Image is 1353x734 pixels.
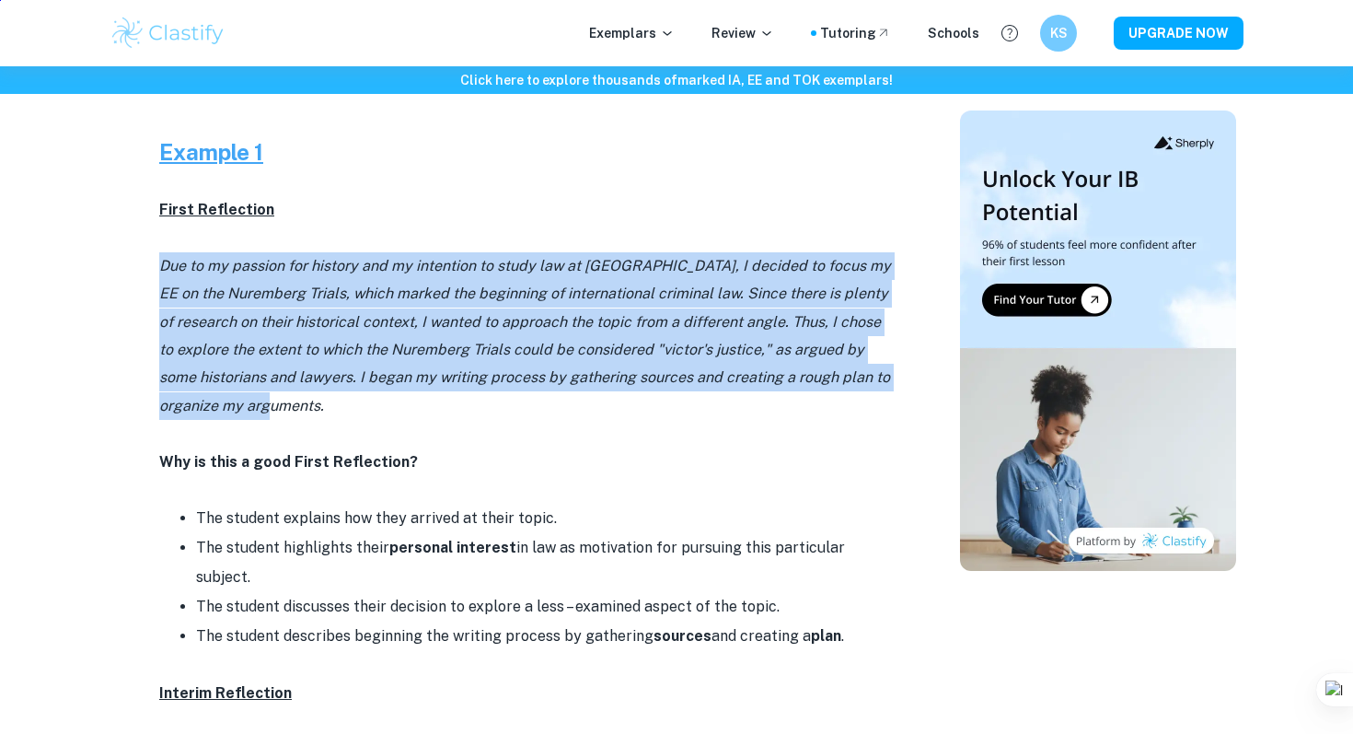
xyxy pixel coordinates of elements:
li: The student discusses their decision to explore a less – examined aspect of the topic. [196,592,896,622]
strong: plan [811,627,841,645]
strong: sources [653,627,711,645]
u: First Reflection [159,201,274,218]
a: Tutoring [820,23,891,43]
i: Due to my passion for history and my intention to study law at [GEOGRAPHIC_DATA], I decided to fo... [159,257,891,414]
h6: KS [1048,23,1070,43]
button: UPGRADE NOW [1114,17,1243,50]
p: Review [711,23,774,43]
li: The student explains how they arrived at their topic. [196,504,896,533]
button: Help and Feedback [994,17,1025,49]
img: Clastify logo [110,15,226,52]
button: KS [1040,15,1077,52]
li: The student highlights their in law as motivation for pursuing this particular subject. [196,533,896,592]
img: Thumbnail [960,111,1236,571]
a: Schools [928,23,979,43]
li: The student describes beginning the writing process by gathering and creating a . [196,622,896,651]
h6: Click here to explore thousands of marked IA, EE and TOK exemplars ! [4,70,1349,90]
p: Exemplars [589,23,675,43]
u: Interim Reflection [159,684,292,702]
u: Example 1 [159,139,263,165]
strong: personal interest [389,539,516,556]
strong: Why is this a good First Reflection? [159,453,418,471]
